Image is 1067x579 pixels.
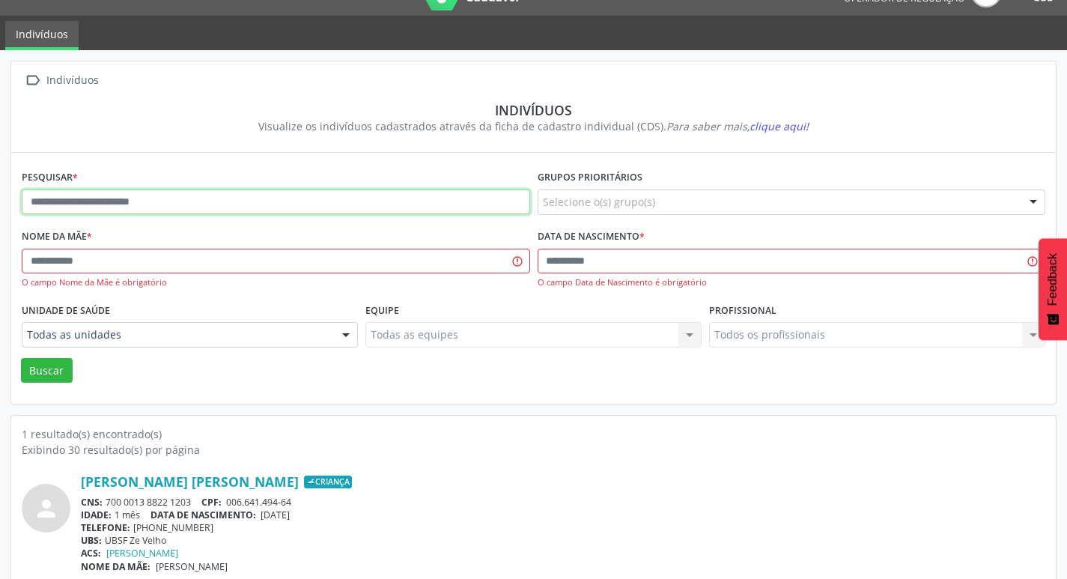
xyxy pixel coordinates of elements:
div: O campo Data de Nascimento é obrigatório [538,276,1046,289]
span: CPF: [201,496,222,509]
div: Indivíduos [32,102,1035,118]
div: [PHONE_NUMBER] [81,521,1045,534]
a: [PERSON_NAME] [PERSON_NAME] [81,473,299,490]
button: Feedback - Mostrar pesquisa [1039,238,1067,340]
label: Nome da mãe [22,225,92,249]
span: ACS: [81,547,101,560]
button: Buscar [21,358,73,384]
a:  Indivíduos [22,70,101,91]
span: clique aqui! [750,119,809,133]
span: CNS: [81,496,103,509]
span: TELEFONE: [81,521,130,534]
span: IDADE: [81,509,112,521]
i: person [33,495,60,522]
label: Pesquisar [22,166,78,190]
label: Grupos prioritários [538,166,642,190]
i:  [22,70,43,91]
span: DATA DE NASCIMENTO: [151,509,256,521]
span: 006.641.494-64 [226,496,291,509]
div: 1 mês [81,509,1045,521]
label: Unidade de saúde [22,299,110,322]
span: Todas as unidades [27,327,327,342]
a: [PERSON_NAME] [106,547,178,560]
div: O campo Nome da Mãe é obrigatório [22,276,530,289]
span: Feedback [1046,253,1060,306]
label: Data de nascimento [538,225,645,249]
div: 1 resultado(s) encontrado(s) [22,426,1045,442]
div: UBSF Ze Velho [81,534,1045,547]
i: Para saber mais, [666,119,809,133]
div: Visualize os indivíduos cadastrados através da ficha de cadastro individual (CDS). [32,118,1035,134]
label: Equipe [365,299,399,322]
span: NOME DA MÃE: [81,560,151,573]
span: [PERSON_NAME] [156,560,228,573]
a: Indivíduos [5,21,79,50]
div: Exibindo 30 resultado(s) por página [22,442,1045,458]
span: Criança [304,476,352,489]
span: UBS: [81,534,102,547]
div: 700 0013 8822 1203 [81,496,1045,509]
span: Selecione o(s) grupo(s) [543,194,655,210]
span: [DATE] [261,509,290,521]
div: Indivíduos [43,70,101,91]
label: Profissional [709,299,776,322]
